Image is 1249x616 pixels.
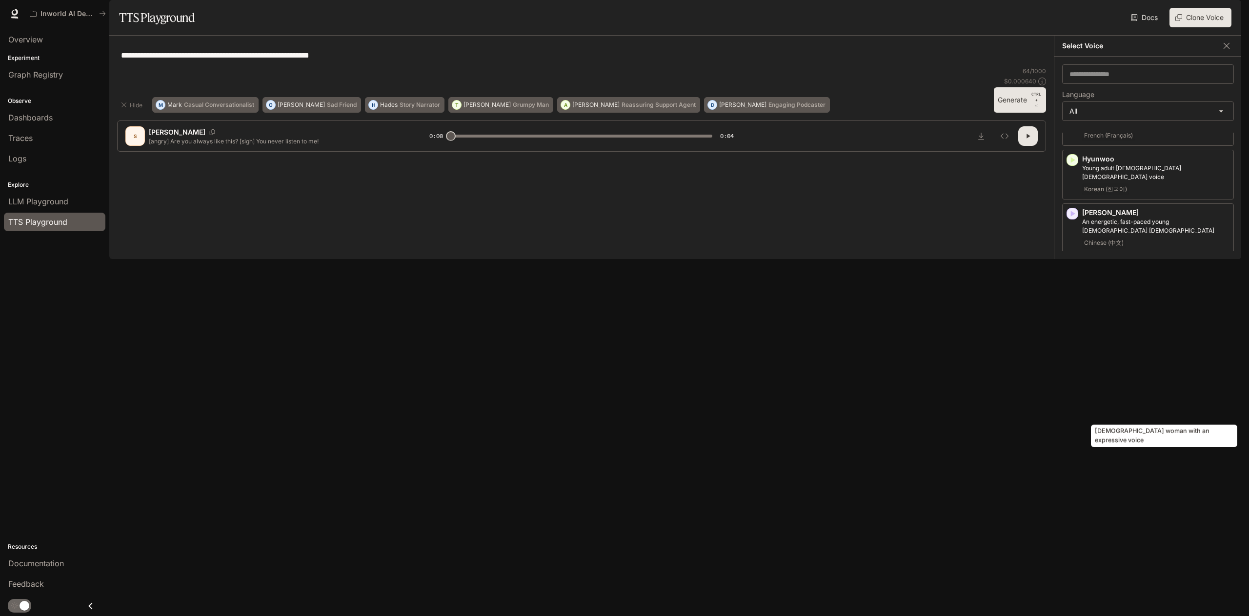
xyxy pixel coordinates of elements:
div: D [708,97,717,113]
span: 0:04 [720,131,734,141]
span: Chinese (中文) [1082,237,1126,249]
button: A[PERSON_NAME]Reassuring Support Agent [557,97,700,113]
button: T[PERSON_NAME]Grumpy Man [448,97,553,113]
p: Young adult Korean male voice [1082,164,1229,181]
div: O [266,97,275,113]
p: Reassuring Support Agent [622,102,696,108]
p: Mark [167,102,182,108]
p: Casual Conversationalist [184,102,254,108]
button: Download audio [971,126,991,146]
p: Grumpy Man [513,102,549,108]
p: [PERSON_NAME] [463,102,511,108]
p: Inworld AI Demos [40,10,95,18]
p: Engaging Podcaster [768,102,826,108]
div: S [127,128,143,144]
button: MMarkCasual Conversationalist [152,97,259,113]
p: [PERSON_NAME] [719,102,766,108]
div: M [156,97,165,113]
div: A [561,97,570,113]
p: Story Narrator [400,102,440,108]
p: $ 0.000640 [1004,77,1036,85]
div: All [1063,102,1233,120]
a: Docs [1129,8,1162,27]
div: T [452,97,461,113]
p: CTRL + [1031,91,1042,103]
button: D[PERSON_NAME]Engaging Podcaster [704,97,830,113]
p: 64 / 1000 [1023,67,1046,75]
span: Korean (한국어) [1082,183,1129,195]
p: An energetic, fast-paced young Chinese female [1082,218,1229,235]
p: Hyunwoo [1082,154,1229,164]
div: [DEMOGRAPHIC_DATA] woman with an expressive voice [1091,425,1237,447]
span: 0:00 [429,131,443,141]
p: [PERSON_NAME] [572,102,620,108]
button: Copy Voice ID [205,129,219,135]
p: [PERSON_NAME] [1082,208,1229,218]
button: Hide [117,97,148,113]
div: H [369,97,378,113]
h1: TTS Playground [119,8,195,27]
p: ⏎ [1031,91,1042,109]
span: French (Français) [1082,130,1135,141]
button: Inspect [995,126,1014,146]
button: GenerateCTRL +⏎ [994,87,1046,113]
button: O[PERSON_NAME]Sad Friend [262,97,361,113]
p: Sad Friend [327,102,357,108]
p: Language [1062,91,1094,98]
button: All workspaces [25,4,110,23]
p: [PERSON_NAME] [149,127,205,137]
p: [angry] Are you always like this? [sigh] You never listen to me! [149,137,406,145]
button: HHadesStory Narrator [365,97,444,113]
button: Clone Voice [1169,8,1231,27]
p: Hades [380,102,398,108]
p: [PERSON_NAME] [278,102,325,108]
